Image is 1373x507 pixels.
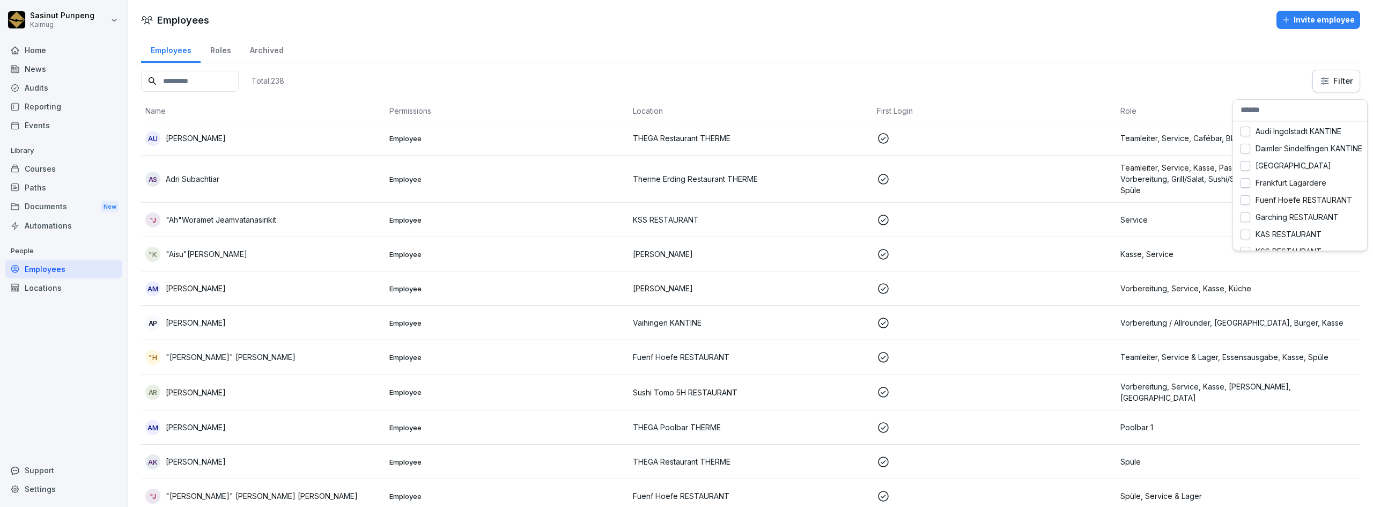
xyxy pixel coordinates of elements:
p: Fuenf Hoefe RESTAURANT [1256,195,1352,205]
p: KSS RESTAURANT [1256,247,1322,256]
p: Audi Ingolstadt KANTINE [1256,127,1341,136]
div: Invite employee [1282,14,1355,26]
p: Garching RESTAURANT [1256,212,1339,222]
p: KAS RESTAURANT [1256,230,1322,239]
p: Daimler Sindelfingen KANTINE [1256,144,1362,153]
p: [GEOGRAPHIC_DATA] [1256,161,1331,171]
p: Frankfurt Lagardere [1256,178,1326,188]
